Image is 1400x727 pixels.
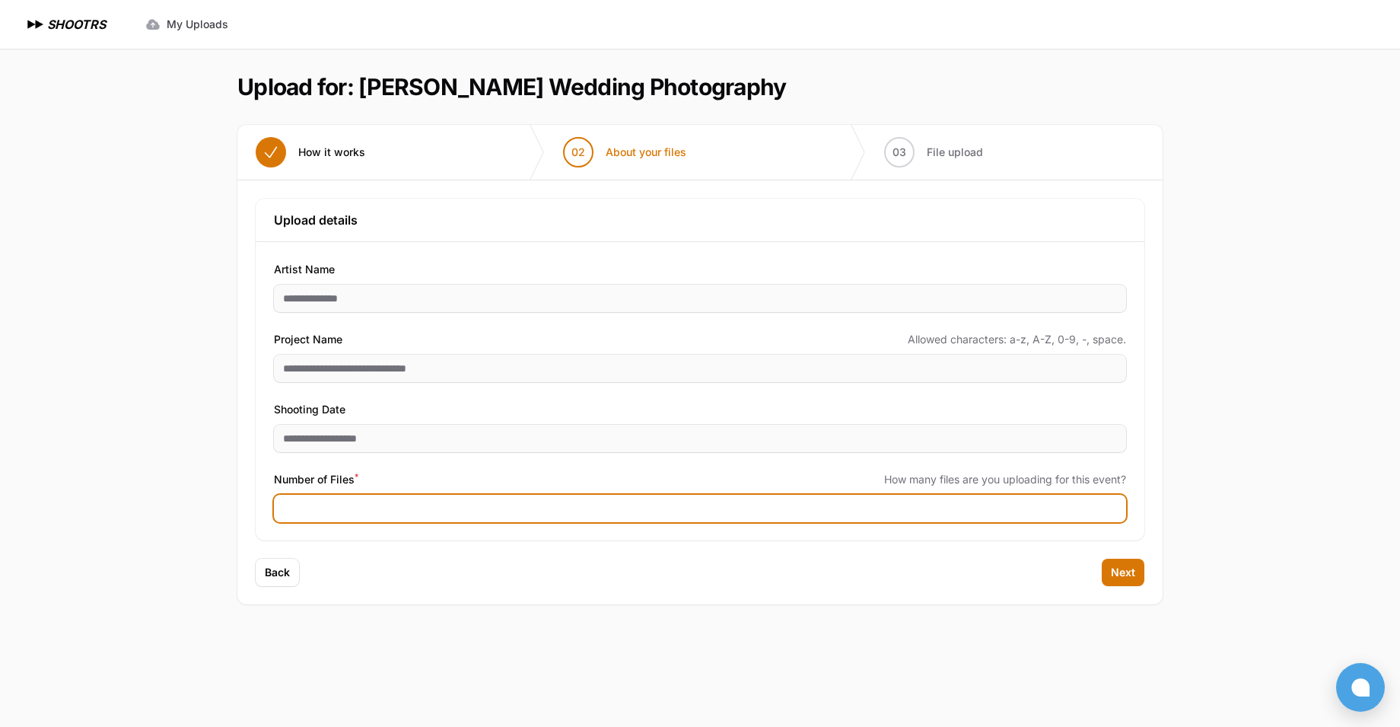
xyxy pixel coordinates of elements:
button: 02 About your files [545,125,705,180]
span: File upload [927,145,983,160]
a: SHOOTRS SHOOTRS [24,15,106,33]
span: Allowed characters: a-z, A-Z, 0-9, -, space. [908,332,1126,347]
img: SHOOTRS [24,15,47,33]
button: Back [256,559,299,586]
h1: Upload for: [PERSON_NAME] Wedding Photography [237,73,786,100]
span: Number of Files [274,470,358,489]
span: Shooting Date [274,400,345,419]
h1: SHOOTRS [47,15,106,33]
span: 03 [892,145,906,160]
h3: Upload details [274,211,1126,229]
span: Next [1111,565,1135,580]
span: 02 [571,145,585,160]
span: Project Name [274,330,342,349]
span: Back [265,565,290,580]
button: 03 File upload [866,125,1001,180]
button: Next [1102,559,1144,586]
span: How it works [298,145,365,160]
button: Open chat window [1336,663,1385,712]
span: How many files are you uploading for this event? [884,472,1126,487]
span: About your files [606,145,686,160]
span: Artist Name [274,260,335,279]
button: How it works [237,125,383,180]
span: My Uploads [167,17,228,32]
a: My Uploads [136,11,237,38]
